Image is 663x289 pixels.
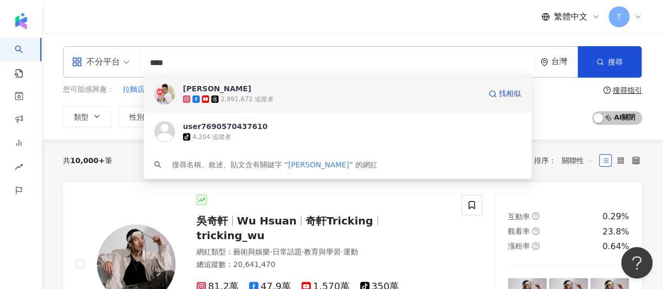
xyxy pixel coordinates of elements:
[63,106,112,127] button: 類型
[183,121,267,132] div: user7690570437610
[272,248,301,256] span: 日常話題
[562,152,593,169] span: 關聯性
[602,226,629,238] div: 23.8%
[154,121,175,142] img: KOL Avatar
[608,58,623,66] span: 搜尋
[554,11,588,23] span: 繁體中文
[540,58,548,66] span: environment
[172,159,377,170] div: 搜尋名稱、敘述、貼文含有關鍵字 “ ” 的網紅
[602,241,629,252] div: 0.64%
[118,106,168,127] button: 性別
[288,160,349,169] span: [PERSON_NAME]
[343,248,357,256] span: 運動
[603,87,611,94] span: question-circle
[154,83,175,104] img: KOL Avatar
[508,227,530,236] span: 觀看率
[192,133,231,142] div: 4,204 追蹤者
[197,229,265,242] span: tricking_wu
[617,11,622,23] span: T
[183,83,251,94] div: [PERSON_NAME]
[129,113,144,121] span: 性別
[551,57,578,66] div: 台灣
[122,84,145,95] button: 拉麵店
[532,242,539,250] span: question-circle
[301,248,303,256] span: ·
[578,46,642,78] button: 搜尋
[237,215,297,227] span: Wu Hsuan
[341,248,343,256] span: ·
[72,57,82,67] span: appstore
[63,156,112,165] div: 共 筆
[270,248,272,256] span: ·
[499,89,521,99] span: 找相似
[534,152,599,169] div: 排序：
[197,260,449,270] div: 總追蹤數 ： 20,641,470
[602,211,629,222] div: 0.29%
[508,242,530,250] span: 漲粉率
[72,53,120,70] div: 不分平台
[15,156,23,180] span: rise
[154,161,161,168] span: search
[488,83,521,104] a: 找相似
[123,84,145,95] span: 拉麵店
[15,38,36,79] a: search
[621,247,653,279] iframe: Help Scout Beacon - Open
[74,113,89,121] span: 類型
[532,212,539,220] span: question-circle
[13,13,29,29] img: logo icon
[613,86,642,94] div: 搜尋指引
[233,248,270,256] span: 藝術與娛樂
[63,84,114,95] span: 您可能感興趣：
[221,95,274,104] div: 2,991,672 追蹤者
[532,228,539,235] span: question-circle
[306,215,373,227] span: 奇軒Tricking
[70,156,105,165] span: 10,000+
[304,248,341,256] span: 教育與學習
[508,212,530,221] span: 互動率
[197,215,228,227] span: 吳奇軒
[197,247,449,258] div: 網紅類型 ：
